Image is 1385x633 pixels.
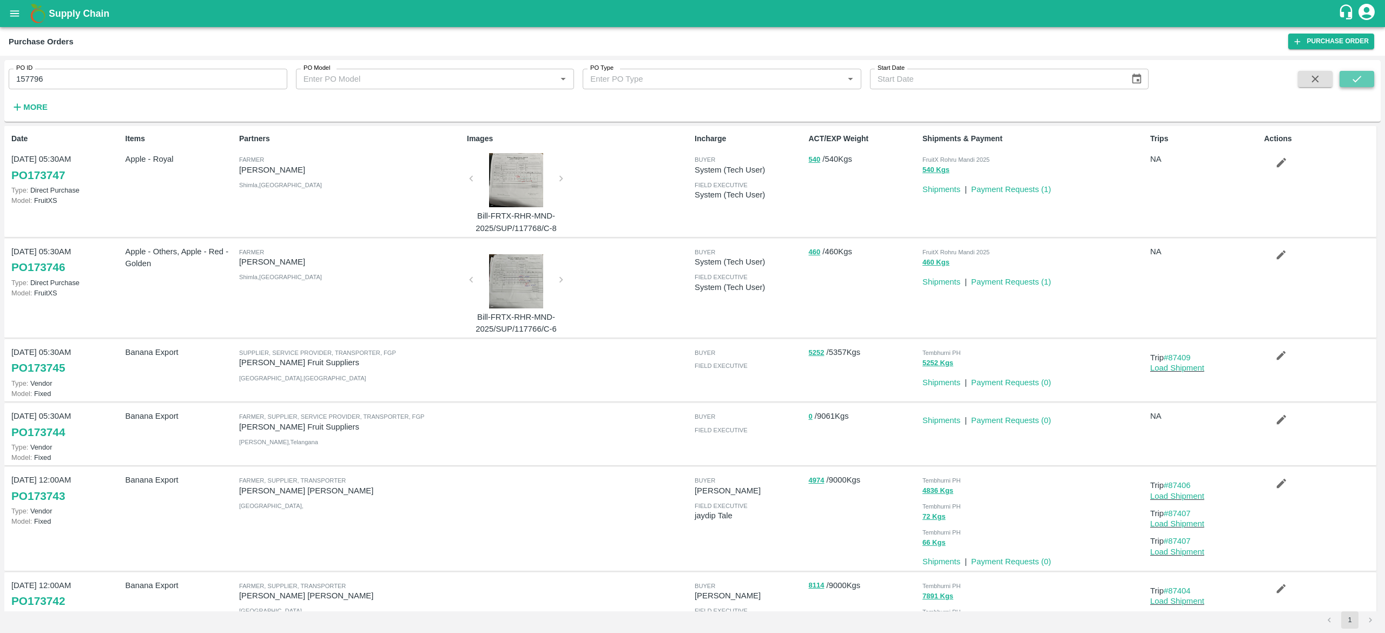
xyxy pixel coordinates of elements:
[695,583,715,589] span: buyer
[126,579,235,591] p: Banana Export
[809,346,919,359] p: / 5357 Kgs
[695,274,748,280] span: field executive
[878,64,905,72] label: Start Date
[922,537,946,549] button: 66 Kgs
[11,579,121,591] p: [DATE] 12:00AM
[11,423,65,442] a: PO173744
[922,477,961,484] span: Tembhurni PH
[922,590,953,603] button: 7891 Kgs
[971,185,1051,194] a: Payment Requests (1)
[11,506,121,516] p: Vendor
[11,279,28,287] span: Type:
[239,156,264,163] span: Farmer
[239,133,463,144] p: Partners
[922,133,1146,144] p: Shipments & Payment
[239,256,463,268] p: [PERSON_NAME]
[11,289,32,297] span: Model:
[809,133,919,144] p: ACT/EXP Weight
[126,133,235,144] p: Items
[971,557,1051,566] a: Payment Requests (0)
[49,8,109,19] b: Supply Chain
[695,608,748,614] span: field executive
[1338,4,1357,23] div: customer-support
[476,210,557,234] p: Bill-FRTX-RHR-MND-2025/SUP/117768/C-8
[11,379,28,387] span: Type:
[239,164,463,176] p: [PERSON_NAME]
[1150,535,1260,547] p: Trip
[23,103,48,111] strong: More
[922,609,961,615] span: Tembhurni PH
[922,583,961,589] span: Tembhurni PH
[1150,492,1204,500] a: Load Shipment
[11,278,121,288] p: Direct Purchase
[922,416,960,425] a: Shipments
[695,590,804,602] p: [PERSON_NAME]
[126,246,235,270] p: Apple - Others, Apple - Red - Golden
[11,346,121,358] p: [DATE] 05:30AM
[695,350,715,356] span: buyer
[239,375,366,381] span: [GEOGRAPHIC_DATA] , [GEOGRAPHIC_DATA]
[11,390,32,398] span: Model:
[9,98,50,116] button: More
[922,278,960,286] a: Shipments
[11,186,28,194] span: Type:
[960,551,967,568] div: |
[11,452,121,463] p: Fixed
[922,503,961,510] span: Tembhurni PH
[922,156,990,163] span: FruitX Rohru Mandi 2025
[695,182,748,188] span: field executive
[126,410,235,422] p: Banana Export
[809,579,825,592] button: 8114
[971,278,1051,286] a: Payment Requests (1)
[809,474,825,487] button: 4974
[11,507,28,515] span: Type:
[809,246,821,259] button: 460
[922,249,990,255] span: FruitX Rohru Mandi 2025
[1150,479,1260,491] p: Trip
[695,427,748,433] span: field executive
[695,156,715,163] span: buyer
[239,503,304,509] span: [GEOGRAPHIC_DATA] ,
[1150,519,1204,528] a: Load Shipment
[695,189,804,201] p: System (Tech User)
[239,182,322,188] span: Shimla , [GEOGRAPHIC_DATA]
[922,529,961,536] span: Tembhurni PH
[239,413,424,420] span: Farmer, Supplier, Service Provider, Transporter, FGP
[9,35,74,49] div: Purchase Orders
[239,485,463,497] p: [PERSON_NAME] [PERSON_NAME]
[239,590,463,602] p: [PERSON_NAME] [PERSON_NAME]
[11,443,28,451] span: Type:
[11,153,121,165] p: [DATE] 05:30AM
[1264,133,1374,144] p: Actions
[1341,611,1358,629] button: page 1
[809,411,813,423] button: 0
[476,311,557,335] p: Bill-FRTX-RHR-MND-2025/SUP/117766/C-6
[11,133,121,144] p: Date
[971,416,1051,425] a: Payment Requests (0)
[1164,509,1191,518] a: #87407
[809,154,821,166] button: 540
[922,164,949,176] button: 540 Kgs
[960,372,967,388] div: |
[695,510,804,522] p: jaydip Tale
[126,346,235,358] p: Banana Export
[11,185,121,195] p: Direct Purchase
[11,442,121,452] p: Vendor
[922,350,961,356] span: Tembhurni PH
[1150,597,1204,605] a: Load Shipment
[239,583,346,589] span: Farmer, Supplier, Transporter
[11,453,32,461] span: Model:
[1126,69,1147,89] button: Choose date
[239,421,463,433] p: [PERSON_NAME] Fruit Suppliers
[11,516,121,526] p: Fixed
[1319,611,1381,629] nav: pagination navigation
[1150,507,1260,519] p: Trip
[239,274,322,280] span: Shimla , [GEOGRAPHIC_DATA]
[11,196,32,205] span: Model:
[695,133,804,144] p: Incharge
[239,608,304,614] span: [GEOGRAPHIC_DATA] ,
[809,410,919,423] p: / 9061 Kgs
[1150,153,1260,165] p: NA
[11,474,121,486] p: [DATE] 12:00AM
[11,517,32,525] span: Model:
